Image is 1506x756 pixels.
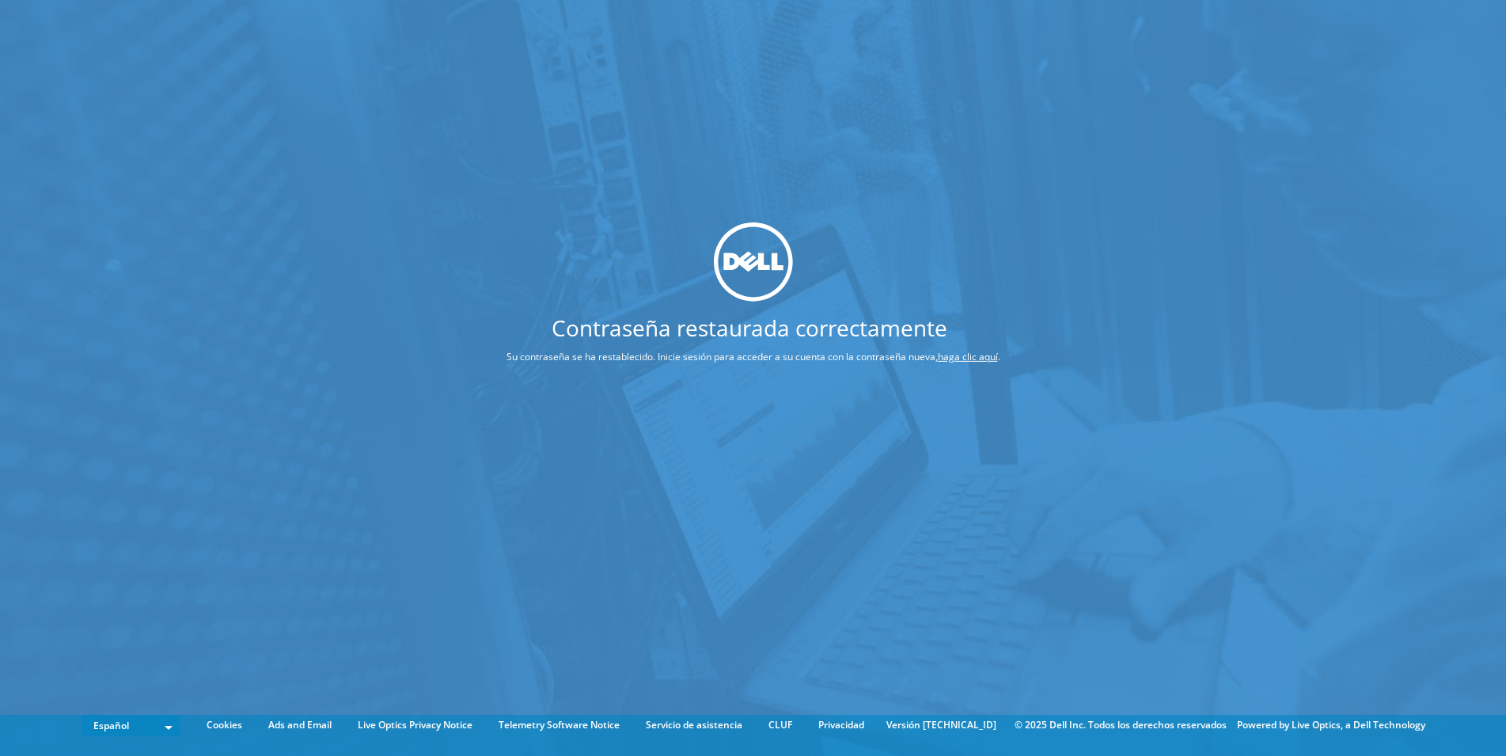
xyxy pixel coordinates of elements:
p: Su contraseña se ha restablecido. Inicie sesión para acceder a su cuenta con la contraseña nueva, . [447,348,1060,366]
a: Live Optics Privacy Notice [346,716,484,734]
a: Telemetry Software Notice [487,716,632,734]
a: Privacidad [806,716,876,734]
img: dell_svg_logo.svg [714,222,793,302]
a: haga clic aquí [938,350,998,363]
li: Powered by Live Optics, a Dell Technology [1237,716,1425,734]
a: Ads and Email [256,716,343,734]
a: Cookies [195,716,254,734]
h1: Contraseña restaurada correctamente [447,317,1052,339]
li: Versión [TECHNICAL_ID] [878,716,1004,734]
li: © 2025 Dell Inc. Todos los derechos reservados [1007,716,1235,734]
a: Servicio de asistencia [634,716,754,734]
a: CLUF [757,716,804,734]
